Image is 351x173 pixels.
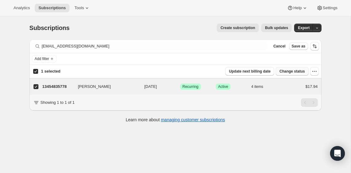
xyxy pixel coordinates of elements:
span: Export [298,25,310,30]
button: Sort the results [310,42,319,51]
button: Tools [71,4,94,12]
span: Subscriptions [30,24,70,31]
span: $17.94 [306,84,318,89]
input: Filter subscribers [42,42,267,51]
nav: Pagination [301,98,318,107]
p: 13454835778 [42,84,73,90]
span: Active [218,84,228,89]
button: Create subscription [217,24,259,32]
span: Update next billing date [229,69,270,74]
button: Subscriptions [35,4,69,12]
span: [DATE] [144,84,157,89]
a: managing customer subscriptions [161,117,225,122]
span: Bulk updates [265,25,288,30]
span: Create subscription [220,25,255,30]
span: Recurring [183,84,199,89]
span: Analytics [14,6,30,10]
button: [PERSON_NAME] [74,82,136,92]
span: Add filter [35,56,49,61]
button: Bulk updates [261,24,292,32]
span: Change status [279,69,305,74]
div: 13454835778[PERSON_NAME][DATE]SuccessRecurringSuccessActive4 items$17.94 [42,82,318,91]
button: Save as [289,43,308,50]
span: Cancel [273,44,285,49]
button: Change status [276,67,309,76]
button: Cancel [271,43,288,50]
p: 1 selected [41,68,60,74]
button: Update next billing date [225,67,274,76]
span: Settings [323,6,337,10]
p: Showing 1 to 1 of 1 [41,100,75,106]
p: Learn more about [126,117,225,123]
button: 4 items [251,82,270,91]
span: 4 items [251,84,263,89]
div: Open Intercom Messenger [330,146,345,161]
span: Save as [292,44,306,49]
button: Export [294,24,313,32]
span: Help [293,6,302,10]
span: Tools [74,6,84,10]
button: Analytics [10,4,34,12]
button: Add filter [32,55,57,62]
button: Settings [313,4,341,12]
button: Help [283,4,311,12]
span: Subscriptions [38,6,66,10]
span: [PERSON_NAME] [78,84,111,90]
